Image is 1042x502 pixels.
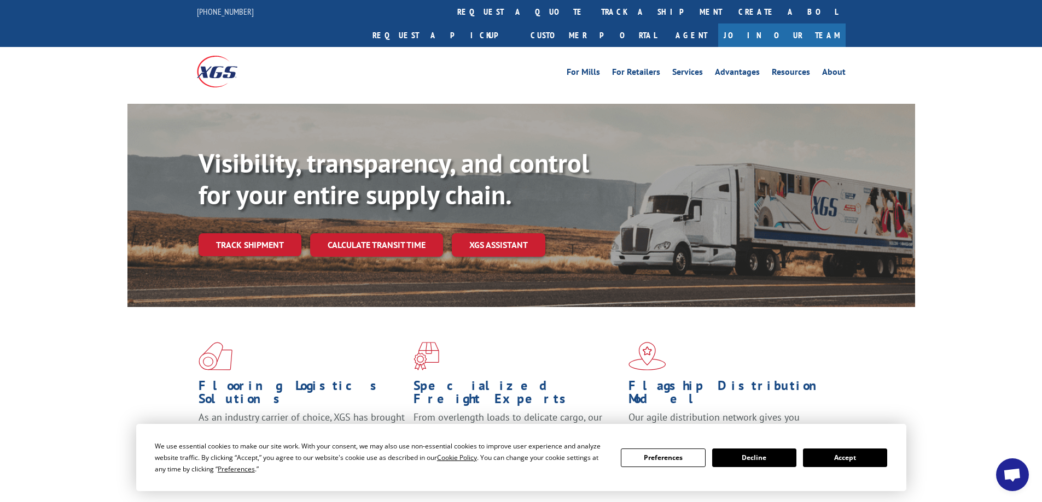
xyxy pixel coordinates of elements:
[628,379,835,411] h1: Flagship Distribution Model
[218,464,255,474] span: Preferences
[414,379,620,411] h1: Specialized Freight Experts
[822,68,846,80] a: About
[567,68,600,80] a: For Mills
[672,68,703,80] a: Services
[803,448,887,467] button: Accept
[310,233,443,257] a: Calculate transit time
[522,23,665,47] a: Customer Portal
[665,23,718,47] a: Agent
[628,342,666,370] img: xgs-icon-flagship-distribution-model-red
[715,68,760,80] a: Advantages
[612,68,660,80] a: For Retailers
[628,411,830,436] span: Our agile distribution network gives you nationwide inventory management on demand.
[712,448,796,467] button: Decline
[136,424,906,491] div: Cookie Consent Prompt
[199,233,301,256] a: Track shipment
[772,68,810,80] a: Resources
[414,342,439,370] img: xgs-icon-focused-on-flooring-red
[718,23,846,47] a: Join Our Team
[364,23,522,47] a: Request a pickup
[155,440,608,475] div: We use essential cookies to make our site work. With your consent, we may also use non-essential ...
[452,233,545,257] a: XGS ASSISTANT
[199,146,589,211] b: Visibility, transparency, and control for your entire supply chain.
[437,453,477,462] span: Cookie Policy
[197,6,254,17] a: [PHONE_NUMBER]
[199,342,232,370] img: xgs-icon-total-supply-chain-intelligence-red
[621,448,705,467] button: Preferences
[996,458,1029,491] div: Open chat
[199,379,405,411] h1: Flooring Logistics Solutions
[414,411,620,459] p: From overlength loads to delicate cargo, our experienced staff knows the best way to move your fr...
[199,411,405,450] span: As an industry carrier of choice, XGS has brought innovation and dedication to flooring logistics...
